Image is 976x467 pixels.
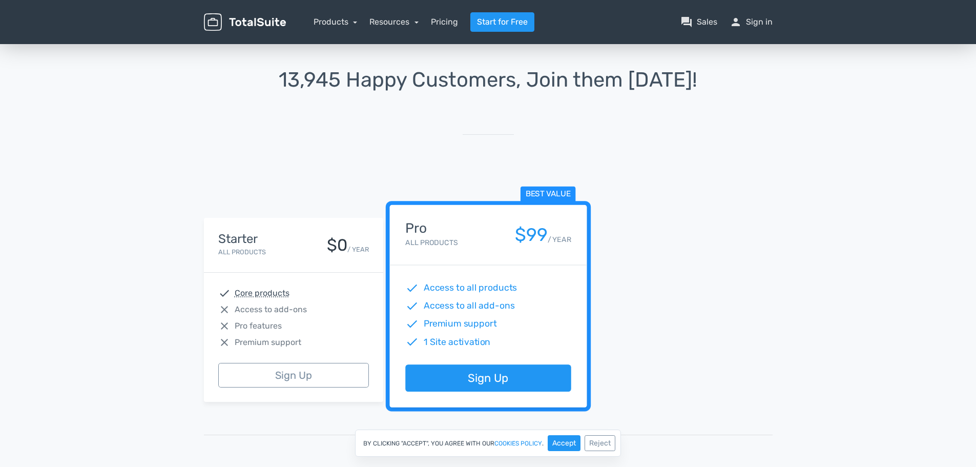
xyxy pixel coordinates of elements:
[405,317,419,331] span: check
[423,281,517,295] span: Access to all products
[347,245,369,254] small: / YEAR
[484,429,492,441] span: Or
[235,320,282,332] span: Pro features
[235,303,307,316] span: Access to add-ons
[218,363,369,388] a: Sign Up
[431,16,458,28] a: Pricing
[730,16,773,28] a: personSign in
[218,287,231,299] span: check
[218,303,231,316] span: close
[327,236,347,254] div: $0
[494,440,542,446] a: cookies policy
[585,435,615,451] button: Reject
[218,336,231,349] span: close
[730,16,742,28] span: person
[369,17,419,27] a: Resources
[235,336,301,349] span: Premium support
[423,299,514,313] span: Access to all add-ons
[470,12,534,32] a: Start for Free
[204,69,773,91] h1: 13,945 Happy Customers, Join them [DATE]!
[423,317,496,331] span: Premium support
[218,232,266,246] h4: Starter
[405,335,419,349] span: check
[218,248,266,256] small: All Products
[405,365,571,392] a: Sign Up
[235,287,289,299] abbr: Core products
[514,225,547,245] div: $99
[547,234,571,245] small: / YEAR
[204,13,286,31] img: TotalSuite for WordPress
[548,435,580,451] button: Accept
[355,430,621,457] div: By clicking "Accept", you agree with our .
[680,16,693,28] span: question_answer
[405,238,458,247] small: All Products
[314,17,358,27] a: Products
[680,16,717,28] a: question_answerSales
[520,187,575,202] span: Best value
[405,281,419,295] span: check
[423,335,490,349] span: 1 Site activation
[405,221,458,236] h4: Pro
[218,320,231,332] span: close
[405,299,419,313] span: check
